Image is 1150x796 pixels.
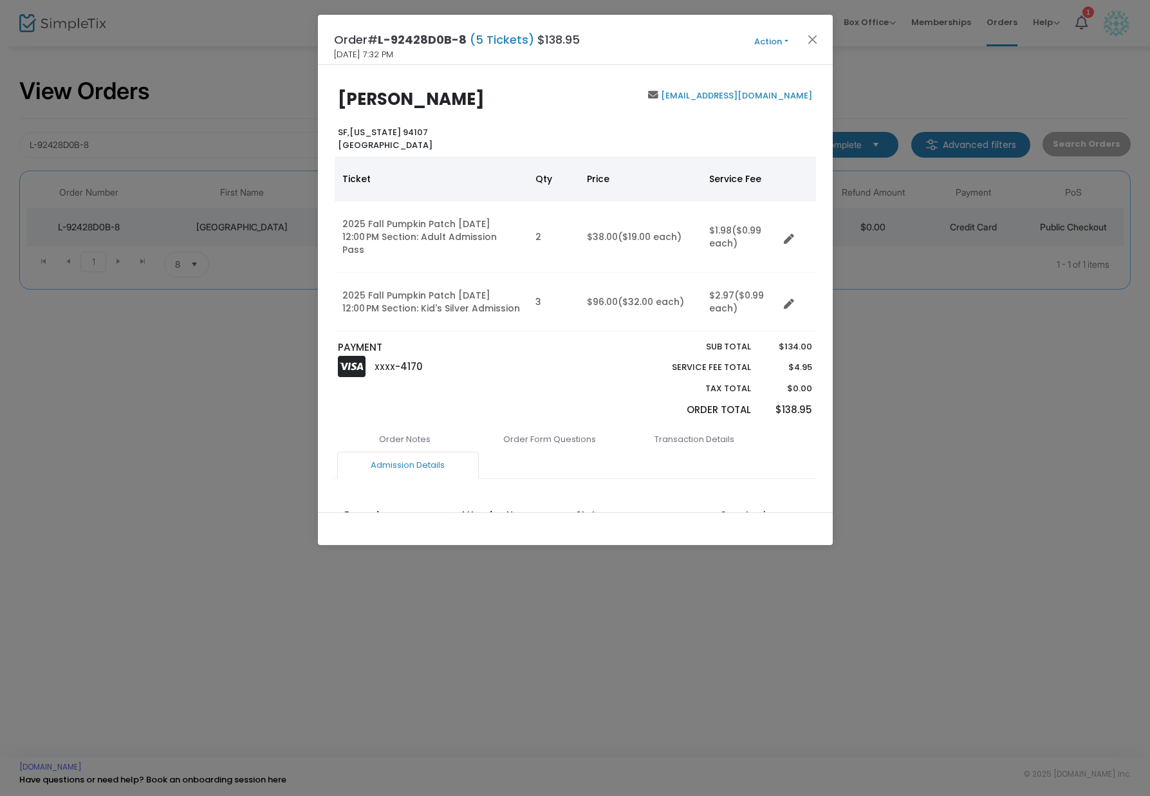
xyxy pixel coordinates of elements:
span: ($0.99 each) [709,289,764,315]
p: PAYMENT [338,340,569,355]
td: 2025 Fall Pumpkin Patch [DATE] 12:00 PM Section: Kid's Silver Admission [335,273,528,331]
p: Order Total [642,403,752,418]
th: Ticket [335,156,528,201]
td: $96.00 [579,273,701,331]
a: Transaction Details [624,426,765,453]
th: Qty [528,156,579,201]
th: Attendee Name [456,504,571,526]
td: $1.98 [701,201,779,273]
h4: Order# $138.95 [334,31,580,48]
th: Service Fee [701,156,779,201]
td: 2025 Fall Pumpkin Patch [DATE] 12:00 PM Section: Adult Admission Pass [335,201,528,273]
th: Price [579,156,701,201]
td: 2 [528,201,579,273]
th: Status [571,504,716,526]
a: Order Notes [334,426,476,453]
span: [DATE] 7:32 PM [334,48,393,61]
a: Admission Details [337,452,479,479]
span: ($0.99 each) [709,224,761,250]
a: [EMAIL_ADDRESS][DOMAIN_NAME] [658,89,812,102]
th: Barcode [340,504,456,526]
td: $38.00 [579,201,701,273]
p: $0.00 [764,382,812,395]
p: Tax Total [642,382,752,395]
p: $134.00 [764,340,812,353]
b: [US_STATE] 94107 [GEOGRAPHIC_DATA] [338,126,432,151]
span: ($32.00 each) [618,295,684,308]
button: Close [804,31,821,48]
span: XXXX [375,362,395,373]
span: L-92428D0B-8 [378,32,467,48]
a: Order Form Questions [479,426,620,453]
button: Action [733,35,810,49]
th: Smartwaiver [716,504,832,526]
p: $4.95 [764,361,812,374]
span: SF, [338,126,349,138]
span: (5 Tickets) [467,32,537,48]
p: Sub total [642,340,752,353]
div: Data table [335,156,816,331]
td: 3 [528,273,579,331]
span: -4170 [395,360,423,373]
td: $2.97 [701,273,779,331]
p: $138.95 [764,403,812,418]
b: [PERSON_NAME] [338,88,485,111]
p: Service Fee Total [642,361,752,374]
span: ($19.00 each) [618,230,682,243]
